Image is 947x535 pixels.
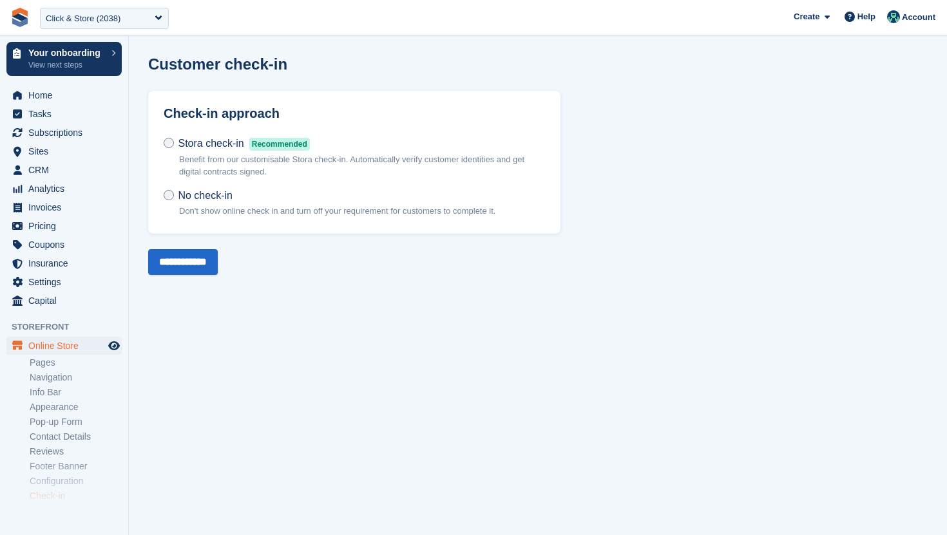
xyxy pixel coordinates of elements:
[6,337,122,355] a: menu
[106,338,122,353] a: Preview store
[6,254,122,272] a: menu
[148,55,287,73] h1: Customer check-in
[6,236,122,254] a: menu
[28,198,106,216] span: Invoices
[6,198,122,216] a: menu
[30,505,122,517] a: Booking form links
[30,357,122,369] a: Pages
[28,273,106,291] span: Settings
[28,124,106,142] span: Subscriptions
[28,254,106,272] span: Insurance
[10,8,30,27] img: stora-icon-8386f47178a22dfd0bd8f6a31ec36ba5ce8667c1dd55bd0f319d3a0aa187defe.svg
[30,446,122,458] a: Reviews
[28,180,106,198] span: Analytics
[28,337,106,355] span: Online Store
[6,217,122,235] a: menu
[164,138,174,148] input: Stora check-inRecommended Benefit from our customisable Stora check-in. Automatically verify cust...
[887,10,900,23] img: Jennifer Ofodile
[28,292,106,310] span: Capital
[857,10,875,23] span: Help
[12,321,128,333] span: Storefront
[28,236,106,254] span: Coupons
[902,11,935,24] span: Account
[46,12,120,25] div: Click & Store (2038)
[6,292,122,310] a: menu
[179,205,495,218] p: Don't show online check in and turn off your requirement for customers to complete it.
[164,106,545,121] h2: Check-in approach
[28,105,106,123] span: Tasks
[6,180,122,198] a: menu
[30,416,122,428] a: Pop-up Form
[179,153,545,178] p: Benefit from our customisable Stora check-in. Automatically verify customer identities and get di...
[178,138,244,149] span: Stora check-in
[28,142,106,160] span: Sites
[28,161,106,179] span: CRM
[6,105,122,123] a: menu
[249,138,310,151] span: Recommended
[178,190,232,201] span: No check-in
[794,10,819,23] span: Create
[6,42,122,76] a: Your onboarding View next steps
[30,386,122,399] a: Info Bar
[30,490,122,502] a: Check-in
[6,273,122,291] a: menu
[30,431,122,443] a: Contact Details
[30,475,122,487] a: Configuration
[164,190,174,200] input: No check-in Don't show online check in and turn off your requirement for customers to complete it.
[6,142,122,160] a: menu
[6,86,122,104] a: menu
[28,217,106,235] span: Pricing
[28,48,105,57] p: Your onboarding
[30,460,122,473] a: Footer Banner
[6,161,122,179] a: menu
[28,59,105,71] p: View next steps
[30,401,122,413] a: Appearance
[28,86,106,104] span: Home
[6,124,122,142] a: menu
[30,371,122,384] a: Navigation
